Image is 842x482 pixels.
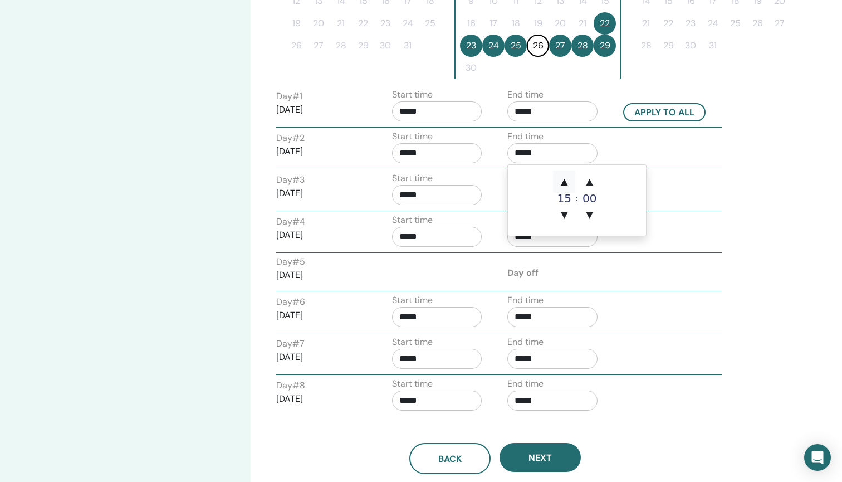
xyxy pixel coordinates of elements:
[392,213,433,227] label: Start time
[579,193,601,204] div: 00
[374,35,396,57] button: 30
[276,379,305,392] label: Day # 8
[392,377,433,391] label: Start time
[276,132,305,145] label: Day # 2
[285,35,307,57] button: 26
[702,35,724,57] button: 31
[276,350,366,364] p: [DATE]
[575,171,578,226] div: :
[330,35,352,57] button: 28
[392,335,433,349] label: Start time
[657,35,679,57] button: 29
[724,12,746,35] button: 25
[276,337,305,350] label: Day # 7
[507,335,544,349] label: End time
[276,90,302,103] label: Day # 1
[276,215,305,228] label: Day # 4
[679,35,702,57] button: 30
[635,35,657,57] button: 28
[392,172,433,185] label: Start time
[528,452,552,464] span: Next
[746,12,768,35] button: 26
[571,12,594,35] button: 21
[505,35,527,57] button: 25
[460,57,482,79] button: 30
[438,453,462,465] span: Back
[500,443,581,472] button: Next
[482,12,505,35] button: 17
[330,12,352,35] button: 21
[409,443,491,474] button: Back
[527,12,549,35] button: 19
[571,35,594,57] button: 28
[285,12,307,35] button: 19
[579,204,601,226] span: ▼
[702,12,724,35] button: 24
[553,171,575,193] span: ▲
[527,35,549,57] button: 26
[352,35,374,57] button: 29
[623,103,706,121] button: Apply to all
[276,392,366,406] p: [DATE]
[507,130,544,143] label: End time
[276,187,366,200] p: [DATE]
[460,35,482,57] button: 23
[635,12,657,35] button: 21
[276,145,366,158] p: [DATE]
[768,12,791,35] button: 27
[553,193,575,204] div: 15
[553,204,575,226] span: ▼
[276,173,305,187] label: Day # 3
[276,255,305,269] label: Day # 5
[392,294,433,307] label: Start time
[507,88,544,101] label: End time
[460,12,482,35] button: 16
[276,103,366,116] p: [DATE]
[352,12,374,35] button: 22
[657,12,679,35] button: 22
[482,35,505,57] button: 24
[507,377,544,391] label: End time
[396,35,419,57] button: 31
[396,12,419,35] button: 24
[505,12,527,35] button: 18
[276,269,366,282] p: [DATE]
[507,294,544,307] label: End time
[579,171,601,193] span: ▲
[392,130,433,143] label: Start time
[307,12,330,35] button: 20
[679,12,702,35] button: 23
[307,35,330,57] button: 27
[594,35,616,57] button: 29
[549,12,571,35] button: 20
[374,12,396,35] button: 23
[804,444,831,471] div: Open Intercom Messenger
[594,12,616,35] button: 22
[276,309,366,322] p: [DATE]
[549,35,571,57] button: 27
[419,12,441,35] button: 25
[507,266,539,280] div: Day off
[276,295,305,309] label: Day # 6
[392,88,433,101] label: Start time
[276,228,366,242] p: [DATE]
